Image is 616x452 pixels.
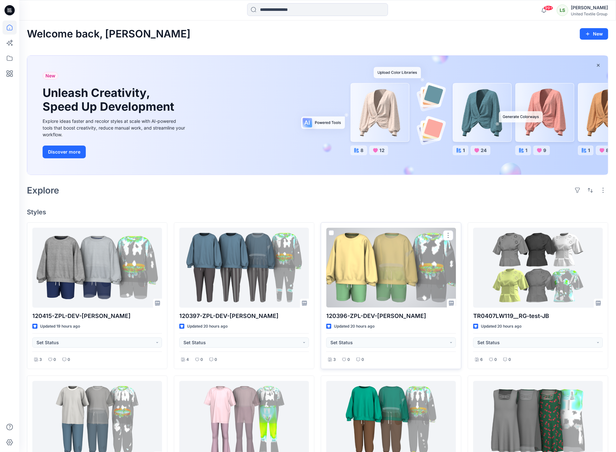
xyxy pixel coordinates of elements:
p: 120415-ZPL-DEV-[PERSON_NAME] [32,312,162,321]
a: 120396-ZPL-DEV-RG-JB [326,228,456,307]
p: 0 [200,356,203,363]
p: 0 [361,356,364,363]
h2: Explore [27,185,59,195]
h1: Unleash Creativity, Speed Up Development [43,86,177,114]
h2: Welcome back, [PERSON_NAME] [27,28,190,40]
p: 4 [186,356,189,363]
p: 120396-ZPL-DEV-[PERSON_NAME] [326,312,456,321]
h4: Styles [27,208,608,216]
p: 3 [39,356,42,363]
button: Discover more [43,146,86,158]
span: 99+ [544,5,553,11]
p: 0 [215,356,217,363]
p: 0 [347,356,350,363]
p: 0 [53,356,56,363]
p: 0 [68,356,70,363]
p: 6 [480,356,483,363]
div: Explore ideas faster and recolor styles at scale with AI-powered tools that boost creativity, red... [43,118,187,138]
a: 120397-ZPL-DEV-RG-JB [179,228,309,307]
a: Discover more [43,146,187,158]
button: New [580,28,608,40]
a: TR0407LW119__RG-test-JB [473,228,603,307]
div: LS [557,4,568,16]
p: TR0407LW119__RG-test-JB [473,312,603,321]
p: Updated 19 hours ago [40,323,80,330]
p: Updated 20 hours ago [187,323,228,330]
span: New [45,72,55,80]
div: [PERSON_NAME] [571,4,608,12]
a: 120415-ZPL-DEV-RG-JB [32,228,162,307]
p: 0 [508,356,511,363]
p: 3 [333,356,336,363]
p: Updated 20 hours ago [481,323,522,330]
p: Updated 20 hours ago [334,323,375,330]
div: United Textile Group [571,12,608,16]
p: 120397-ZPL-DEV-[PERSON_NAME] [179,312,309,321]
p: 0 [494,356,497,363]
